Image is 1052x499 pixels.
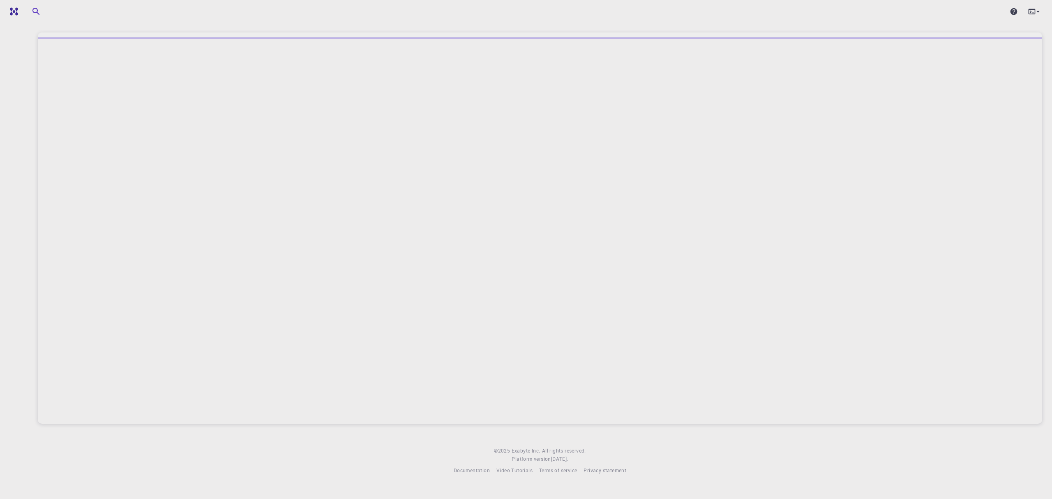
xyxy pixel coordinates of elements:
[512,447,540,454] span: Exabyte Inc.
[584,467,626,474] span: Privacy statement
[454,467,490,475] a: Documentation
[512,455,551,463] span: Platform version
[542,447,586,455] span: All rights reserved.
[551,455,568,463] a: [DATE].
[512,447,540,455] a: Exabyte Inc.
[7,7,18,16] img: logo
[496,467,533,475] a: Video Tutorials
[551,455,568,462] span: [DATE] .
[539,467,577,474] span: Terms of service
[494,447,511,455] span: © 2025
[496,467,533,474] span: Video Tutorials
[584,467,626,475] a: Privacy statement
[454,467,490,474] span: Documentation
[539,467,577,475] a: Terms of service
